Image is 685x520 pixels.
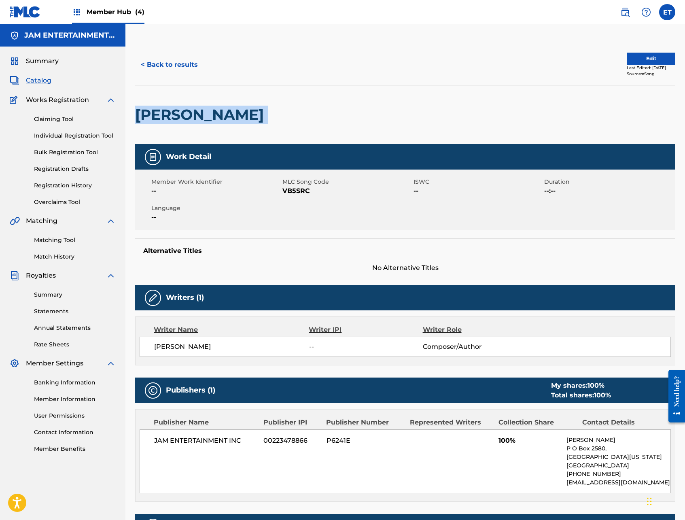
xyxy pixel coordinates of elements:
[135,263,675,273] span: No Alternative Titles
[327,436,404,446] span: P6241E
[166,152,211,161] h5: Work Detail
[166,386,215,395] h5: Publishers (1)
[10,359,19,368] img: Member Settings
[34,253,116,261] a: Match History
[154,436,257,446] span: JAM ENTERTAINMENT INC
[106,95,116,105] img: expand
[10,271,19,280] img: Royalties
[34,236,116,244] a: Matching Tool
[620,7,630,17] img: search
[326,418,404,427] div: Publisher Number
[72,7,82,17] img: Top Rightsholders
[34,412,116,420] a: User Permissions
[135,106,268,124] h2: [PERSON_NAME]
[34,181,116,190] a: Registration History
[566,461,670,470] p: [GEOGRAPHIC_DATA]
[10,216,20,226] img: Matching
[263,436,320,446] span: 00223478866
[10,95,20,105] img: Works Registration
[148,293,158,303] img: Writers
[551,391,611,400] div: Total shares:
[151,178,280,186] span: Member Work Identifier
[34,291,116,299] a: Summary
[87,7,144,17] span: Member Hub
[627,71,675,77] div: Source: eSong
[106,359,116,368] img: expand
[151,186,280,196] span: --
[263,418,320,427] div: Publisher IPI
[151,204,280,212] span: Language
[566,453,670,461] p: [GEOGRAPHIC_DATA][US_STATE]
[26,76,51,85] span: Catalog
[34,307,116,316] a: Statements
[10,56,19,66] img: Summary
[166,293,204,302] h5: Writers (1)
[34,428,116,437] a: Contact Information
[10,31,19,40] img: Accounts
[148,386,158,395] img: Publishers
[627,53,675,65] button: Edit
[154,418,257,427] div: Publisher Name
[26,95,89,105] span: Works Registration
[410,418,492,427] div: Represented Writers
[423,342,526,352] span: Composer/Author
[143,247,667,255] h5: Alternative Titles
[659,4,675,20] div: User Menu
[34,165,116,173] a: Registration Drafts
[544,178,673,186] span: Duration
[151,212,280,222] span: --
[26,216,57,226] span: Matching
[34,324,116,332] a: Annual Statements
[498,418,576,427] div: Collection Share
[135,55,204,75] button: < Back to results
[10,76,19,85] img: Catalog
[544,186,673,196] span: --:--
[106,271,116,280] img: expand
[582,418,660,427] div: Contact Details
[414,186,543,196] span: --
[135,8,144,16] span: (4)
[645,481,685,520] iframe: Chat Widget
[26,56,59,66] span: Summary
[34,378,116,387] a: Banking Information
[498,436,560,446] span: 100%
[34,198,116,206] a: Overclaims Tool
[34,132,116,140] a: Individual Registration Tool
[647,489,652,514] div: Drag
[641,7,651,17] img: help
[282,186,411,196] span: VB5SRC
[551,381,611,391] div: My shares:
[566,470,670,478] p: [PHONE_NUMBER]
[154,342,309,352] span: [PERSON_NAME]
[34,115,116,123] a: Claiming Tool
[148,152,158,162] img: Work Detail
[26,359,83,368] span: Member Settings
[34,148,116,157] a: Bulk Registration Tool
[26,271,56,280] span: Royalties
[566,436,670,444] p: [PERSON_NAME]
[34,445,116,453] a: Member Benefits
[34,340,116,349] a: Rate Sheets
[282,178,411,186] span: MLC Song Code
[309,342,423,352] span: --
[617,4,633,20] a: Public Search
[154,325,309,335] div: Writer Name
[414,178,543,186] span: ISWC
[594,391,611,399] span: 100 %
[566,444,670,453] p: P O Box 2580,
[10,6,41,18] img: MLC Logo
[309,325,422,335] div: Writer IPI
[106,216,116,226] img: expand
[10,76,51,85] a: CatalogCatalog
[627,65,675,71] div: Last Edited: [DATE]
[662,364,685,429] iframe: Resource Center
[566,478,670,487] p: [EMAIL_ADDRESS][DOMAIN_NAME]
[423,325,526,335] div: Writer Role
[638,4,654,20] div: Help
[34,395,116,403] a: Member Information
[587,382,604,389] span: 100 %
[10,56,59,66] a: SummarySummary
[24,31,116,40] h5: JAM ENTERTAINMENT INC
